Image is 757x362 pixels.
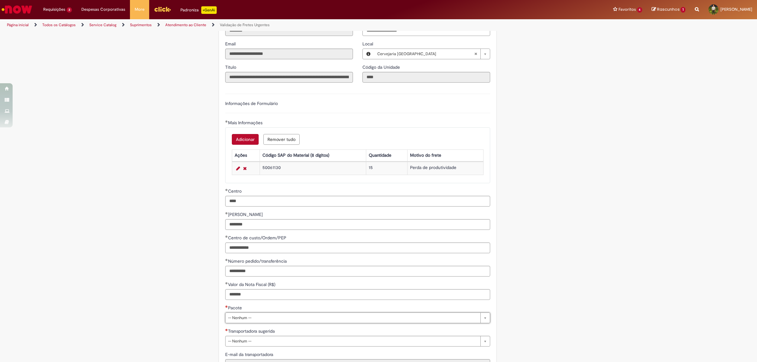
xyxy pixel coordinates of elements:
[242,165,248,172] a: Remover linha 1
[225,64,238,70] label: Somente leitura - Título
[228,188,243,194] span: Centro
[652,7,685,13] a: Rascunhos
[366,162,407,175] td: 15
[225,49,353,59] input: Email
[225,196,490,207] input: Centro
[225,219,490,230] input: Conta Razão
[377,49,474,59] span: Cervejaria [GEOGRAPHIC_DATA]
[232,134,259,145] button: Add a row for Mais Informações
[225,305,228,308] span: Necessários
[180,6,217,14] div: Padroniza
[228,120,264,126] span: Mais Informações
[407,149,483,161] th: Motivo do frete
[228,313,477,323] span: -- Nenhum --
[225,259,228,261] span: Obrigatório Preenchido
[225,242,490,253] input: Centro de custo/Ordem/PEP
[681,7,685,13] span: 1
[165,22,206,27] a: Atendimento ao Cliente
[43,6,65,13] span: Requisições
[362,41,374,47] span: Local
[225,329,228,331] span: Necessários
[81,6,125,13] span: Despesas Corporativas
[260,149,366,161] th: Código SAP do Material (8 dígitos)
[225,282,228,284] span: Obrigatório Preenchido
[225,289,490,300] input: Valor da Nota Fiscal (R$)
[263,134,300,145] button: Remove all rows for Mais Informações
[225,189,228,191] span: Obrigatório Preenchido
[201,6,217,14] p: +GenAi
[407,162,483,175] td: Perda de produtividade
[225,101,278,106] label: Informações de Formulário
[225,72,353,83] input: Título
[67,7,72,13] span: 3
[220,22,270,27] a: Validação de Fretes Urgentes
[228,336,477,346] span: -- Nenhum --
[363,49,374,59] button: Local, Visualizar este registro Cervejaria Pernambuco
[225,41,237,47] label: Somente leitura - Email
[228,212,264,217] span: [PERSON_NAME]
[362,64,401,70] label: Somente leitura - Código da Unidade
[228,328,276,334] span: Transportadora sugerida
[228,235,288,241] span: Centro de custo/Ordem/PEP
[1,3,33,16] img: ServiceNow
[225,266,490,277] input: Número pedido/transferência
[225,352,274,357] span: Somente leitura - E-mail da transportadora
[657,6,680,12] span: Rascunhos
[5,19,500,31] ul: Trilhas de página
[154,4,171,14] img: click_logo_yellow_360x200.png
[619,6,636,13] span: Favoritos
[362,72,490,83] input: Código da Unidade
[374,49,490,59] a: Cervejaria [GEOGRAPHIC_DATA]Limpar campo Local
[232,149,260,161] th: Ações
[228,258,288,264] span: Número pedido/transferência
[89,22,116,27] a: Service Catalog
[7,22,29,27] a: Página inicial
[130,22,152,27] a: Suprimentos
[260,162,366,175] td: 50061130
[225,235,228,238] span: Obrigatório Preenchido
[228,305,243,311] span: Pacote
[637,7,643,13] span: 4
[720,7,752,12] span: [PERSON_NAME]
[42,22,76,27] a: Todos os Catálogos
[225,120,228,123] span: Obrigatório Preenchido
[366,149,407,161] th: Quantidade
[235,165,242,172] a: Editar Linha 1
[471,49,480,59] abbr: Limpar campo Local
[135,6,144,13] span: More
[225,212,228,214] span: Obrigatório Preenchido
[228,282,277,287] span: Valor da Nota Fiscal (R$)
